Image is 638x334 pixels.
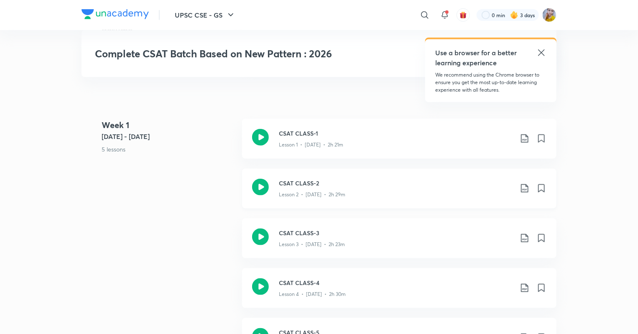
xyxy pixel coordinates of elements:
h3: CSAT CLASS-1 [279,129,513,138]
p: Lesson 3 • [DATE] • 2h 23m [279,241,345,248]
a: CSAT CLASS-1Lesson 1 • [DATE] • 2h 21m [242,119,556,169]
p: Lesson 1 • [DATE] • 2h 21m [279,141,343,149]
h3: CSAT CLASS-2 [279,179,513,188]
h5: Use a browser for a better learning experience [435,48,518,68]
a: Company Logo [82,9,149,21]
h4: Week 1 [102,119,235,131]
h3: CSAT CLASS-4 [279,278,513,287]
p: We recommend using the Chrome browser to ensure you get the most up-to-date learning experience w... [435,71,546,94]
img: streak [510,11,518,19]
img: avatar [459,11,467,19]
img: komal kumari [542,8,556,22]
a: CSAT CLASS-3Lesson 3 • [DATE] • 2h 23m [242,218,556,268]
button: avatar [457,8,470,22]
button: UPSC CSE - GS [170,7,241,23]
h5: [DATE] - [DATE] [102,131,235,141]
p: Lesson 2 • [DATE] • 2h 29m [279,191,345,198]
p: 5 lessons [102,145,235,154]
a: CSAT CLASS-2Lesson 2 • [DATE] • 2h 29m [242,169,556,218]
img: Company Logo [82,9,149,19]
h3: CSAT CLASS-3 [279,229,513,237]
a: CSAT CLASS-4Lesson 4 • [DATE] • 2h 30m [242,268,556,318]
h3: Complete CSAT Batch Based on New Pattern : 2026 [95,48,422,60]
p: Lesson 4 • [DATE] • 2h 30m [279,290,346,298]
